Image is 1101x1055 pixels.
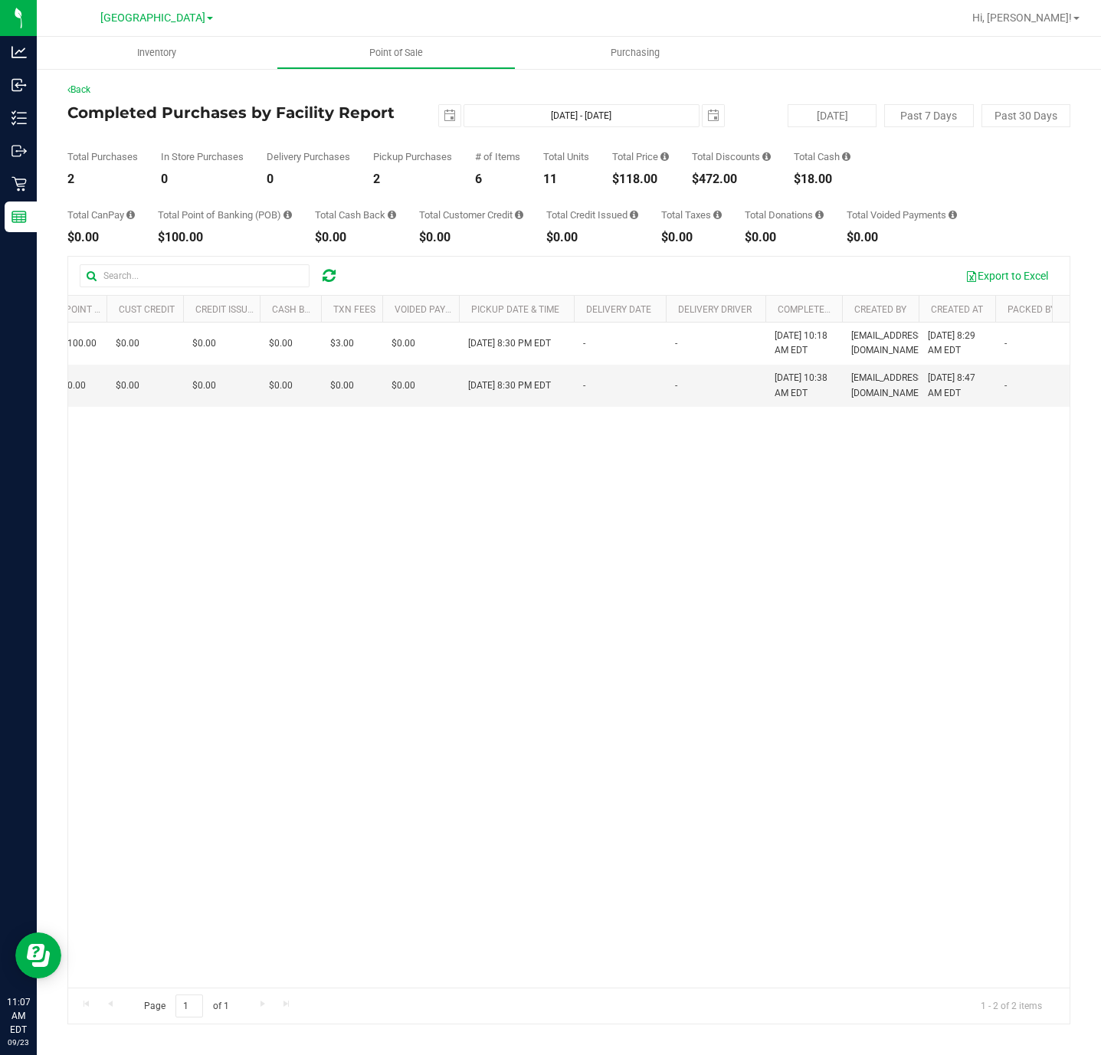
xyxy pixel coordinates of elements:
[192,378,216,393] span: $0.00
[395,304,470,315] a: Voided Payment
[475,152,520,162] div: # of Items
[468,336,551,351] span: [DATE] 8:30 PM EDT
[7,1037,30,1048] p: 09/23
[851,329,926,358] span: [EMAIL_ADDRESS][DOMAIN_NAME]
[794,152,850,162] div: Total Cash
[692,173,771,185] div: $472.00
[778,304,844,315] a: Completed At
[842,152,850,162] i: Sum of the successful, non-voided cash payment transactions for all purchases in the date range. ...
[775,329,833,358] span: [DATE] 10:18 AM EDT
[981,104,1070,127] button: Past 30 Days
[1008,304,1056,315] a: Packed By
[515,210,523,220] i: Sum of the successful, non-voided payments using account credit for all purchases in the date range.
[119,304,175,315] a: Cust Credit
[675,378,677,393] span: -
[158,210,292,220] div: Total Point of Banking (POB)
[11,110,27,126] inline-svg: Inventory
[158,231,292,244] div: $100.00
[161,173,244,185] div: 0
[847,231,957,244] div: $0.00
[439,105,460,126] span: select
[67,210,135,220] div: Total CanPay
[116,46,197,60] span: Inventory
[11,143,27,159] inline-svg: Outbound
[330,336,354,351] span: $3.00
[67,152,138,162] div: Total Purchases
[546,231,638,244] div: $0.00
[15,932,61,978] iframe: Resource center
[100,11,205,25] span: [GEOGRAPHIC_DATA]
[660,152,669,162] i: Sum of the total prices of all purchases in the date range.
[931,304,983,315] a: Created At
[67,173,138,185] div: 2
[161,152,244,162] div: In Store Purchases
[419,231,523,244] div: $0.00
[630,210,638,220] i: Sum of all account credit issued for all refunds from returned purchases in the date range.
[928,371,986,400] span: [DATE] 8:47 AM EDT
[126,210,135,220] i: Sum of the successful, non-voided CanPay payment transactions for all purchases in the date range.
[131,994,241,1018] span: Page of 1
[713,210,722,220] i: Sum of the total taxes for all purchases in the date range.
[37,37,277,69] a: Inventory
[775,371,833,400] span: [DATE] 10:38 AM EDT
[192,336,216,351] span: $0.00
[373,173,452,185] div: 2
[583,378,585,393] span: -
[11,176,27,192] inline-svg: Retail
[1004,378,1007,393] span: -
[277,37,516,69] a: Point of Sale
[949,210,957,220] i: Sum of all voided payment transaction amounts, excluding tips and transaction fees, for all purch...
[471,304,559,315] a: Pickup Date & Time
[516,37,755,69] a: Purchasing
[703,105,724,126] span: select
[692,152,771,162] div: Total Discounts
[928,329,986,358] span: [DATE] 8:29 AM EDT
[745,210,824,220] div: Total Donations
[330,378,354,393] span: $0.00
[116,378,139,393] span: $0.00
[1004,336,1007,351] span: -
[745,231,824,244] div: $0.00
[373,152,452,162] div: Pickup Purchases
[546,210,638,220] div: Total Credit Issued
[612,173,669,185] div: $118.00
[661,231,722,244] div: $0.00
[468,378,551,393] span: [DATE] 8:30 PM EDT
[955,263,1058,289] button: Export to Excel
[678,304,752,315] a: Delivery Driver
[884,104,973,127] button: Past 7 Days
[392,336,415,351] span: $0.00
[283,210,292,220] i: Sum of the successful, non-voided point-of-banking payment transactions, both via payment termina...
[272,304,323,315] a: Cash Back
[7,995,30,1037] p: 11:07 AM EDT
[590,46,680,60] span: Purchasing
[116,336,139,351] span: $0.00
[661,210,722,220] div: Total Taxes
[269,336,293,351] span: $0.00
[543,152,589,162] div: Total Units
[62,378,86,393] span: $0.00
[815,210,824,220] i: Sum of all round-up-to-next-dollar total price adjustments for all purchases in the date range.
[62,336,97,351] span: $100.00
[583,336,585,351] span: -
[388,210,396,220] i: Sum of the cash-back amounts from rounded-up electronic payments for all purchases in the date ra...
[675,336,677,351] span: -
[392,378,415,393] span: $0.00
[269,378,293,393] span: $0.00
[788,104,877,127] button: [DATE]
[67,231,135,244] div: $0.00
[333,304,375,315] a: Txn Fees
[11,44,27,60] inline-svg: Analytics
[11,77,27,93] inline-svg: Inbound
[543,173,589,185] div: 11
[794,173,850,185] div: $18.00
[851,371,926,400] span: [EMAIL_ADDRESS][DOMAIN_NAME]
[968,994,1054,1017] span: 1 - 2 of 2 items
[267,152,350,162] div: Delivery Purchases
[67,84,90,95] a: Back
[315,231,396,244] div: $0.00
[315,210,396,220] div: Total Cash Back
[175,994,203,1018] input: 1
[67,104,401,121] h4: Completed Purchases by Facility Report
[586,304,651,315] a: Delivery Date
